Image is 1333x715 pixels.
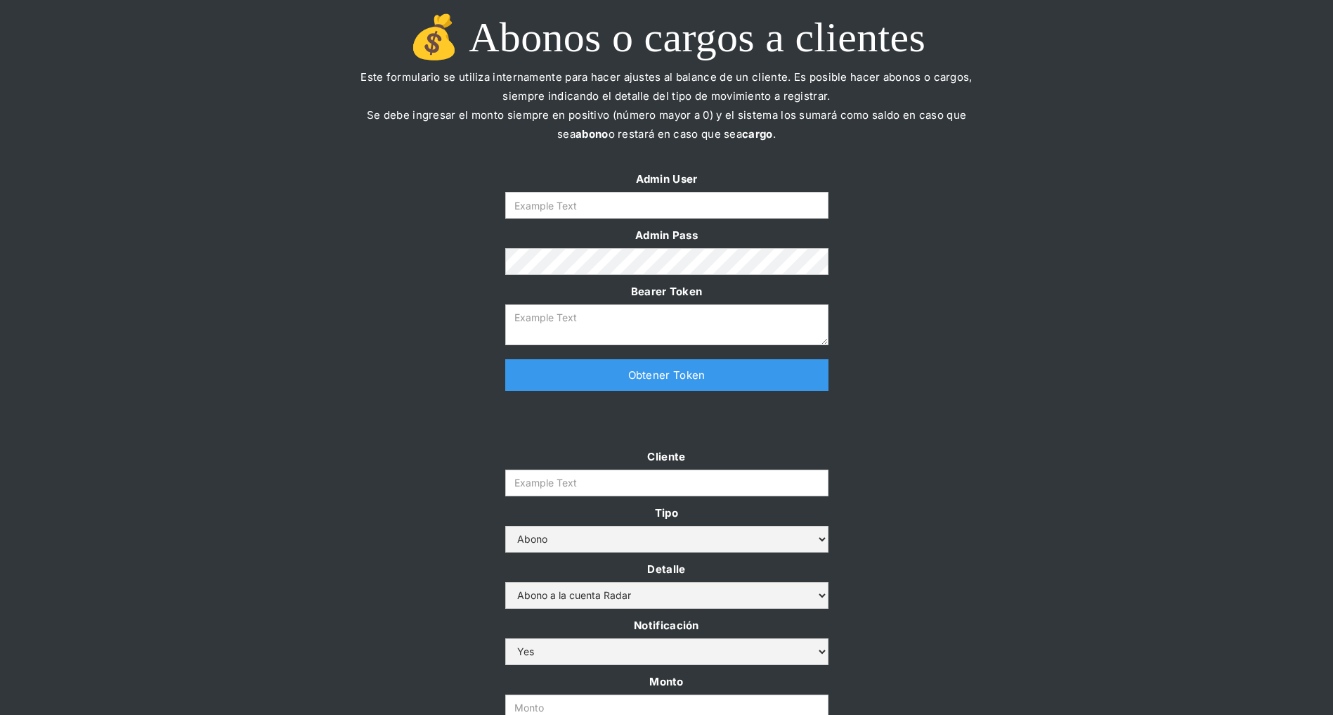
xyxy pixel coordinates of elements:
form: Form [505,169,828,345]
strong: abono [576,127,609,141]
label: Cliente [505,447,828,466]
label: Admin User [505,169,828,188]
p: Este formulario se utiliza internamente para hacer ajustes al balance de un cliente. Es posible h... [351,67,983,162]
label: Admin Pass [505,226,828,245]
strong: cargo [742,127,773,141]
h1: 💰 Abonos o cargos a clientes [351,14,983,60]
a: Obtener Token [505,359,828,391]
label: Detalle [505,560,828,579]
label: Tipo [505,503,828,522]
label: Bearer Token [505,282,828,301]
input: Example Text [505,470,828,496]
input: Example Text [505,192,828,219]
label: Notificación [505,616,828,635]
label: Monto [505,672,828,691]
